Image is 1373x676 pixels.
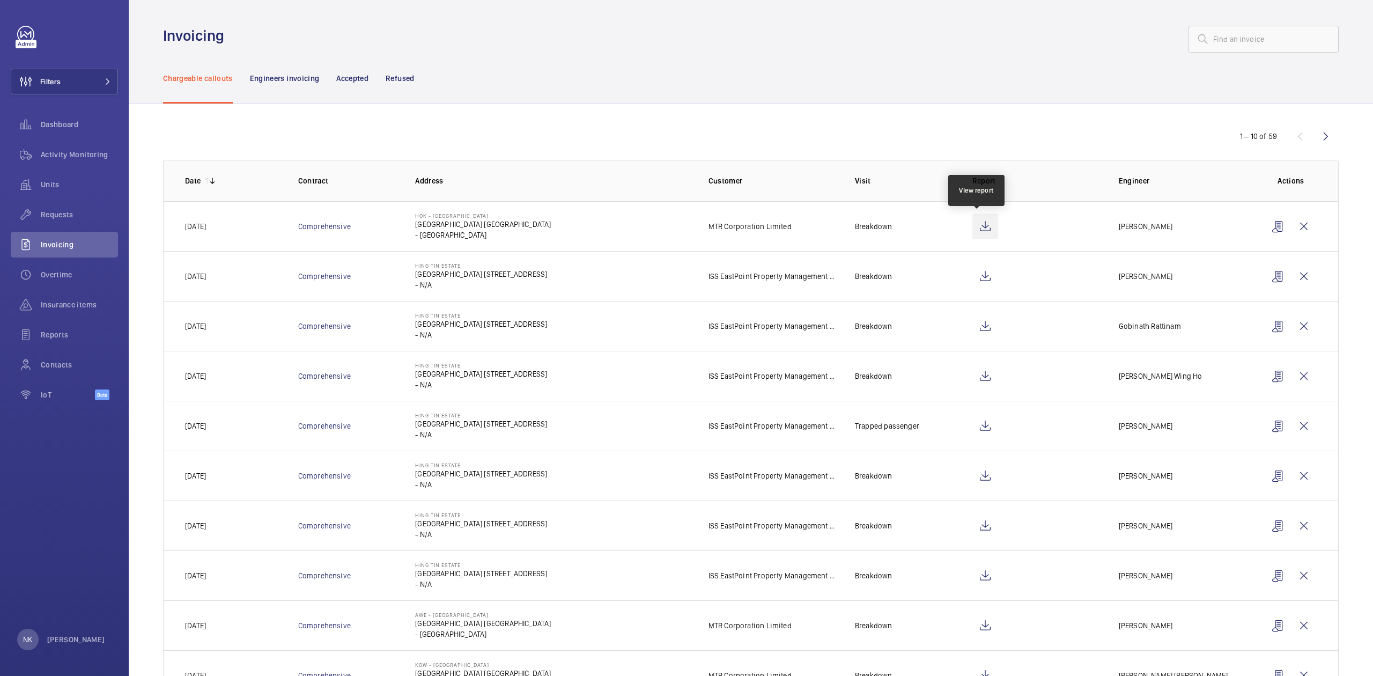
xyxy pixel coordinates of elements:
p: [GEOGRAPHIC_DATA] [STREET_ADDRESS] [415,269,547,280]
p: [DATE] [185,520,206,531]
span: Contacts [41,359,118,370]
a: Comprehensive [298,422,351,430]
span: Requests [41,209,118,220]
p: HOK - [GEOGRAPHIC_DATA] [415,212,551,219]
p: [GEOGRAPHIC_DATA] [STREET_ADDRESS] [415,468,547,479]
span: Units [41,179,118,190]
p: Customer [708,175,838,186]
p: KOW - [GEOGRAPHIC_DATA] [415,662,551,668]
p: NK [23,634,32,645]
p: Hing Tin Estate [415,512,547,518]
p: [GEOGRAPHIC_DATA] [GEOGRAPHIC_DATA] [415,219,551,230]
h1: Invoicing [163,26,231,46]
p: Address [415,175,691,186]
div: View report [959,186,994,195]
a: Comprehensive [298,571,351,580]
p: - N/A [415,379,547,390]
p: ISS EastPoint Property Management Limited [708,520,838,531]
p: Breakdown [855,471,892,481]
a: Comprehensive [298,222,351,231]
span: Dashboard [41,119,118,130]
p: [GEOGRAPHIC_DATA] [STREET_ADDRESS] [415,319,547,329]
p: ISS EastPoint Property Management Limited [708,471,838,481]
span: Overtime [41,269,118,280]
p: MTR Corporation Limited [708,221,792,232]
span: Insurance items [41,299,118,310]
p: [DATE] [185,371,206,381]
p: [DATE] [185,620,206,631]
p: Breakdown [855,221,892,232]
p: - [GEOGRAPHIC_DATA] [415,629,551,640]
p: Gobinath Rattinam [1119,321,1181,332]
p: ISS EastPoint Property Management Limited [708,321,838,332]
input: Find an invoice [1189,26,1339,53]
p: [PERSON_NAME] [47,634,105,645]
p: Contract [298,175,398,186]
p: [PERSON_NAME] [1119,620,1172,631]
p: Accepted [336,73,368,84]
p: [PERSON_NAME] [1119,221,1172,232]
p: Report [972,175,1102,186]
button: Filters [11,69,118,94]
span: Reports [41,329,118,340]
p: Hing Tin Estate [415,312,547,319]
p: - N/A [415,329,547,340]
p: Breakdown [855,620,892,631]
span: Filters [40,76,61,87]
p: Refused [386,73,414,84]
p: ISS EastPoint Property Management Limited [708,271,838,282]
p: - N/A [415,280,547,290]
p: Visit [855,175,955,186]
a: Comprehensive [298,472,351,480]
p: Date [185,175,201,186]
p: [DATE] [185,570,206,581]
p: Engineer [1119,175,1248,186]
span: Invoicing [41,239,118,250]
span: Activity Monitoring [41,149,118,160]
p: Breakdown [855,321,892,332]
p: [PERSON_NAME] [1119,271,1172,282]
span: Beta [95,390,109,400]
p: - N/A [415,429,547,440]
p: [PERSON_NAME] [1119,471,1172,481]
p: [GEOGRAPHIC_DATA] [STREET_ADDRESS] [415,418,547,429]
p: ISS EastPoint Property Management Limited [708,421,838,431]
p: ISS EastPoint Property Management Limited [708,570,838,581]
a: Comprehensive [298,521,351,530]
span: IoT [41,390,95,400]
p: [GEOGRAPHIC_DATA] [STREET_ADDRESS] [415,568,547,579]
a: Comprehensive [298,272,351,281]
p: Hing Tin Estate [415,562,547,568]
p: Hing Tin Estate [415,412,547,418]
p: Chargeable callouts [163,73,233,84]
p: Breakdown [855,570,892,581]
a: Comprehensive [298,372,351,380]
p: Actions [1265,175,1317,186]
p: Hing Tin Estate [415,362,547,369]
p: [DATE] [185,321,206,332]
p: - N/A [415,579,547,590]
p: - N/A [415,529,547,540]
p: [GEOGRAPHIC_DATA] [GEOGRAPHIC_DATA] [415,618,551,629]
p: - [GEOGRAPHIC_DATA] [415,230,551,240]
p: Hing Tin Estate [415,262,547,269]
p: Breakdown [855,271,892,282]
p: [DATE] [185,471,206,481]
p: Engineers invoicing [250,73,320,84]
p: [PERSON_NAME] Wing Ho [1119,371,1202,381]
p: MTR Corporation Limited [708,620,792,631]
p: Trapped passenger [855,421,919,431]
p: Breakdown [855,520,892,531]
p: [GEOGRAPHIC_DATA] [STREET_ADDRESS] [415,518,547,529]
p: [PERSON_NAME] [1119,421,1172,431]
p: Hing Tin Estate [415,462,547,468]
p: [DATE] [185,271,206,282]
p: [PERSON_NAME] [1119,520,1172,531]
p: - N/A [415,479,547,490]
a: Comprehensive [298,322,351,330]
p: [PERSON_NAME] [1119,570,1172,581]
p: AWE - [GEOGRAPHIC_DATA] [415,612,551,618]
p: [DATE] [185,221,206,232]
p: ISS EastPoint Property Management Limited [708,371,838,381]
div: 1 – 10 of 59 [1240,131,1277,142]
